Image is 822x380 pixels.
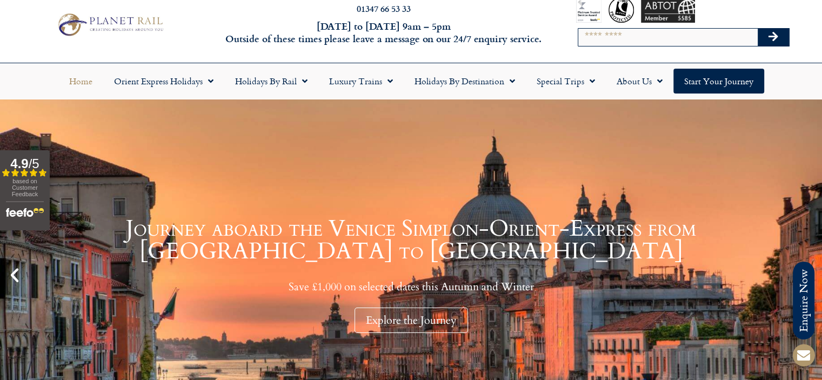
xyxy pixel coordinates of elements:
[27,217,795,263] h1: Journey aboard the Venice Simplon-Orient-Express from [GEOGRAPHIC_DATA] to [GEOGRAPHIC_DATA]
[526,69,606,94] a: Special Trips
[224,69,318,94] a: Holidays by Rail
[758,29,789,46] button: Search
[58,69,103,94] a: Home
[404,69,526,94] a: Holidays by Destination
[357,2,411,15] a: 01347 66 53 33
[318,69,404,94] a: Luxury Trains
[355,308,468,333] div: Explore the Journey
[222,20,545,45] h6: [DATE] to [DATE] 9am – 5pm Outside of these times please leave a message on our 24/7 enquiry serv...
[27,280,795,294] p: Save £1,000 on selected dates this Autumn and Winter
[103,69,224,94] a: Orient Express Holidays
[606,69,673,94] a: About Us
[673,69,764,94] a: Start your Journey
[54,11,166,38] img: Planet Rail Train Holidays Logo
[5,69,817,94] nav: Menu
[5,266,24,284] div: Previous slide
